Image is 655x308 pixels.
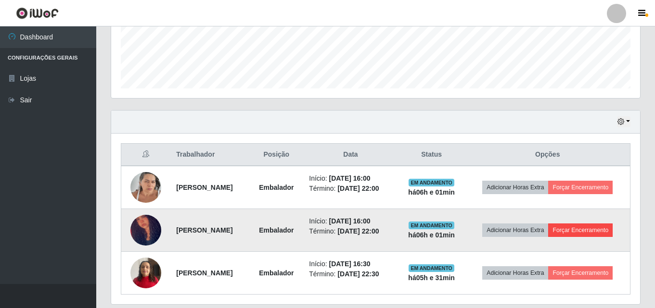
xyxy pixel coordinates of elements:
[409,264,454,272] span: EM ANDAMENTO
[337,185,379,192] time: [DATE] 22:00
[482,223,548,237] button: Adicionar Horas Extra
[176,184,232,191] strong: [PERSON_NAME]
[303,144,398,166] th: Data
[482,181,548,194] button: Adicionar Horas Extra
[16,7,59,19] img: CoreUI Logo
[408,231,455,239] strong: há 06 h e 01 min
[259,184,294,191] strong: Embalador
[309,259,392,269] li: Início:
[259,269,294,277] strong: Embalador
[408,188,455,196] strong: há 06 h e 01 min
[482,266,548,280] button: Adicionar Horas Extra
[309,173,392,184] li: Início:
[249,144,303,166] th: Posição
[176,269,232,277] strong: [PERSON_NAME]
[337,270,379,278] time: [DATE] 22:30
[409,179,454,186] span: EM ANDAMENTO
[176,226,232,234] strong: [PERSON_NAME]
[465,144,630,166] th: Opções
[548,266,613,280] button: Forçar Encerramento
[398,144,465,166] th: Status
[259,226,294,234] strong: Embalador
[329,260,371,268] time: [DATE] 16:30
[548,223,613,237] button: Forçar Encerramento
[329,174,371,182] time: [DATE] 16:00
[409,222,454,229] span: EM ANDAMENTO
[329,217,371,225] time: [DATE] 16:00
[309,226,392,236] li: Término:
[130,252,161,293] img: 1737135977494.jpeg
[309,216,392,226] li: Início:
[408,274,455,282] strong: há 05 h e 31 min
[337,227,379,235] time: [DATE] 22:00
[548,181,613,194] button: Forçar Encerramento
[130,202,161,259] img: 1743545704103.jpeg
[130,167,161,208] img: 1741963068390.jpeg
[309,184,392,194] li: Término:
[170,144,249,166] th: Trabalhador
[309,269,392,279] li: Término:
